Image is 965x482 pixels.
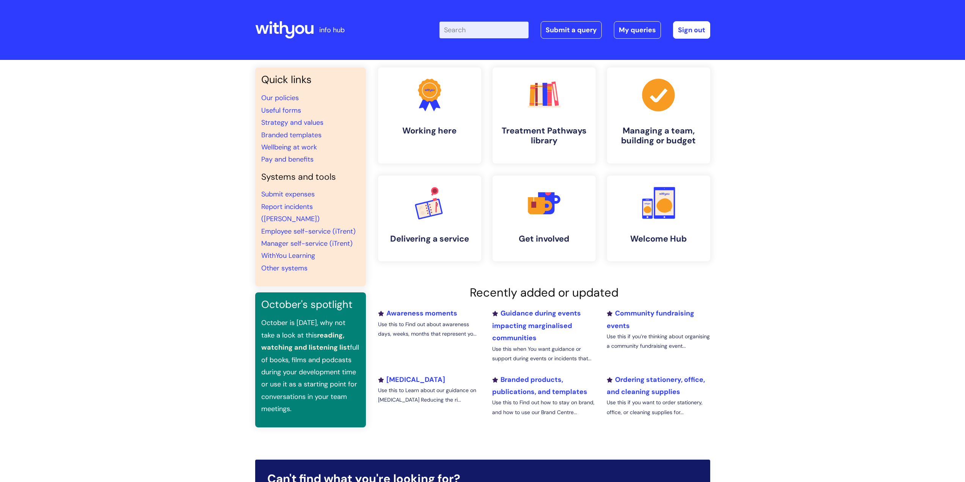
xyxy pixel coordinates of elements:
h4: Working here [384,126,475,136]
p: Use this when You want guidance or support during events or incidents that... [492,344,595,363]
a: Manager self-service (iTrent) [261,239,353,248]
p: Use this to Learn about our guidance on [MEDICAL_DATA] Reducing the ri... [378,386,481,405]
p: Use this if you’re thinking about organising a community fundraising event... [607,332,710,351]
a: WithYou Learning [261,251,315,260]
input: Search [439,22,529,38]
a: Sign out [673,21,710,39]
a: Welcome Hub [607,176,710,261]
p: October is [DATE], why not take a look at this full of books, films and podcasts during your deve... [261,317,360,415]
a: Awareness moments [378,309,457,318]
a: Delivering a service [378,176,481,261]
h4: Systems and tools [261,172,360,182]
h4: Get involved [499,234,590,244]
a: Strategy and values [261,118,323,127]
a: Report incidents ([PERSON_NAME]) [261,202,320,223]
p: Use this if you want to order stationery, office, or cleaning supplies for... [607,398,710,417]
a: Treatment Pathways library [493,68,596,163]
h4: Treatment Pathways library [499,126,590,146]
p: info hub [319,24,345,36]
a: Other systems [261,264,308,273]
a: Get involved [493,176,596,261]
a: Submit a query [541,21,602,39]
p: Use this to Find out about awareness days, weeks, months that represent yo... [378,320,481,339]
a: Our policies [261,93,299,102]
h4: Managing a team, building or budget [613,126,704,146]
a: Working here [378,68,481,163]
h3: Quick links [261,74,360,86]
h2: Recently added or updated [378,286,710,300]
a: Managing a team, building or budget [607,68,710,163]
a: Guidance during events impacting marginalised communities [492,309,581,342]
a: My queries [614,21,661,39]
h4: Welcome Hub [613,234,704,244]
p: Use this to Find out how to stay on brand, and how to use our Brand Centre... [492,398,595,417]
h3: October's spotlight [261,298,360,311]
a: Ordering stationery, office, and cleaning supplies [607,375,705,396]
a: Useful forms [261,106,301,115]
a: Branded products, publications, and templates [492,375,587,396]
a: Submit expenses [261,190,315,199]
a: Branded templates [261,130,322,140]
a: Pay and benefits [261,155,314,164]
div: | - [439,21,710,39]
a: Employee self-service (iTrent) [261,227,356,236]
a: Wellbeing at work [261,143,317,152]
a: Community fundraising events [607,309,694,330]
h4: Delivering a service [384,234,475,244]
a: [MEDICAL_DATA] [378,375,445,384]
